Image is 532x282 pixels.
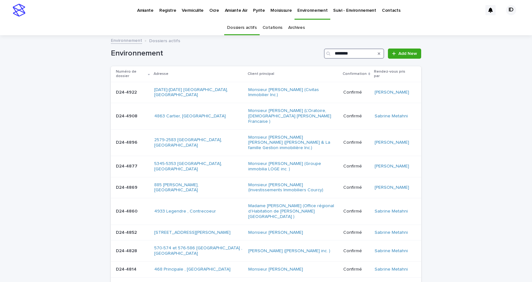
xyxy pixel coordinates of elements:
p: Rendez-vous pris par [374,68,411,80]
tr: D24-4869D24-4869 885 [PERSON_NAME], [GEOGRAPHIC_DATA] Monsieur [PERSON_NAME] (Investissements Imm... [111,177,421,198]
a: Archives [288,20,305,35]
a: Monsieur [PERSON_NAME] (Investissements Immobiliers Courcy) [248,182,338,193]
p: Adresse [154,70,168,77]
p: D24-4860 [116,207,139,214]
a: Monsieur [PERSON_NAME] [PERSON_NAME] ([PERSON_NAME] & La famille Gestion immobilière Inc.) [248,135,338,151]
tr: D24-4814D24-4814 468 Principale , [GEOGRAPHIC_DATA] Monsieur [PERSON_NAME] ConfirméSabrine Metahni [111,261,421,277]
a: Sabrine Metahni [375,209,408,214]
div: ID [506,5,516,15]
a: [DATE]-[DATE] [GEOGRAPHIC_DATA], [GEOGRAPHIC_DATA] [154,87,243,98]
p: Numéro de dossier [116,68,146,80]
p: Confirmé [343,248,370,254]
a: Sabrine Metahni [375,114,408,119]
a: Monsieur [PERSON_NAME] (Civitas Immobilier Inc.) [248,87,338,98]
a: Monsieur [PERSON_NAME] (Groupe immobilia LOGE inc. ) [248,161,338,172]
p: D24-4896 [116,139,139,145]
p: D24-4877 [116,162,139,169]
p: D24-4814 [116,266,138,272]
h1: Environnement [111,49,321,58]
p: Confirmé [343,185,370,190]
a: Dossiers actifs [227,20,256,35]
a: Cotations [263,20,282,35]
a: Add New [388,49,421,59]
a: Sabrine Metahni [375,230,408,235]
p: Confirmé [343,90,370,95]
a: 885 [PERSON_NAME], [GEOGRAPHIC_DATA] [154,182,243,193]
tr: D24-4828D24-4828 570-574 et 576-586 [GEOGRAPHIC_DATA] , [GEOGRAPHIC_DATA] [PERSON_NAME] ([PERSON_... [111,240,421,262]
a: [PERSON_NAME] [375,185,409,190]
a: 5345-5353 [GEOGRAPHIC_DATA], [GEOGRAPHIC_DATA] [154,161,243,172]
p: D24-4869 [116,184,139,190]
a: [PERSON_NAME] [375,90,409,95]
tr: D24-4852D24-4852 [STREET_ADDRESS][PERSON_NAME] Monsieur [PERSON_NAME] ConfirméSabrine Metahni [111,225,421,240]
p: D24-4852 [116,229,138,235]
tr: D24-4896D24-4896 2579-2583 [GEOGRAPHIC_DATA], [GEOGRAPHIC_DATA] Monsieur [PERSON_NAME] [PERSON_NA... [111,129,421,156]
a: Sabrine Metahni [375,248,408,254]
a: Monsieur [PERSON_NAME] [248,230,303,235]
a: 4863 Cartier, [GEOGRAPHIC_DATA] [154,114,226,119]
p: Confirmé [343,114,370,119]
a: [PERSON_NAME] [375,164,409,169]
tr: D24-4908D24-4908 4863 Cartier, [GEOGRAPHIC_DATA] Monsieur [PERSON_NAME] (L'Oratoire, [DEMOGRAPHIC... [111,103,421,129]
a: 570-574 et 576-586 [GEOGRAPHIC_DATA] , [GEOGRAPHIC_DATA] [154,246,243,256]
a: Environnement [111,36,142,44]
a: 2579-2583 [GEOGRAPHIC_DATA], [GEOGRAPHIC_DATA] [154,137,243,148]
a: Madame [PERSON_NAME] (Office régional d’Habitation de [PERSON_NAME][GEOGRAPHIC_DATA] ) [248,203,338,219]
p: Dossiers actifs [149,37,180,44]
p: Confirmé [343,164,370,169]
a: [PERSON_NAME] [375,140,409,145]
p: Confirmé [343,140,370,145]
p: Confirmé [343,230,370,235]
a: 4933 Legendre , Contrecoeur [154,209,216,214]
a: Sabrine Metahni [375,267,408,272]
p: Confirmé [343,267,370,272]
img: stacker-logo-s-only.png [13,4,25,16]
p: Client principal [248,70,274,77]
tr: D24-4860D24-4860 4933 Legendre , Contrecoeur Madame [PERSON_NAME] (Office régional d’Habitation d... [111,198,421,225]
p: D24-4922 [116,89,138,95]
a: [PERSON_NAME] ([PERSON_NAME] inc. ) [248,248,330,254]
a: 468 Principale , [GEOGRAPHIC_DATA] [154,267,231,272]
input: Search [324,49,384,59]
p: D24-4828 [116,247,138,254]
a: [STREET_ADDRESS][PERSON_NAME] [154,230,231,235]
tr: D24-4877D24-4877 5345-5353 [GEOGRAPHIC_DATA], [GEOGRAPHIC_DATA] Monsieur [PERSON_NAME] (Groupe im... [111,156,421,177]
tr: D24-4922D24-4922 [DATE]-[DATE] [GEOGRAPHIC_DATA], [GEOGRAPHIC_DATA] Monsieur [PERSON_NAME] (Civit... [111,82,421,103]
p: D24-4908 [116,112,139,119]
p: Confirmation [343,70,367,77]
p: Confirmé [343,209,370,214]
a: Monsieur [PERSON_NAME] (L'Oratoire, [DEMOGRAPHIC_DATA] [PERSON_NAME] Francaise ) [248,108,338,124]
a: Monsieur [PERSON_NAME] [248,267,303,272]
span: Add New [398,51,417,56]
